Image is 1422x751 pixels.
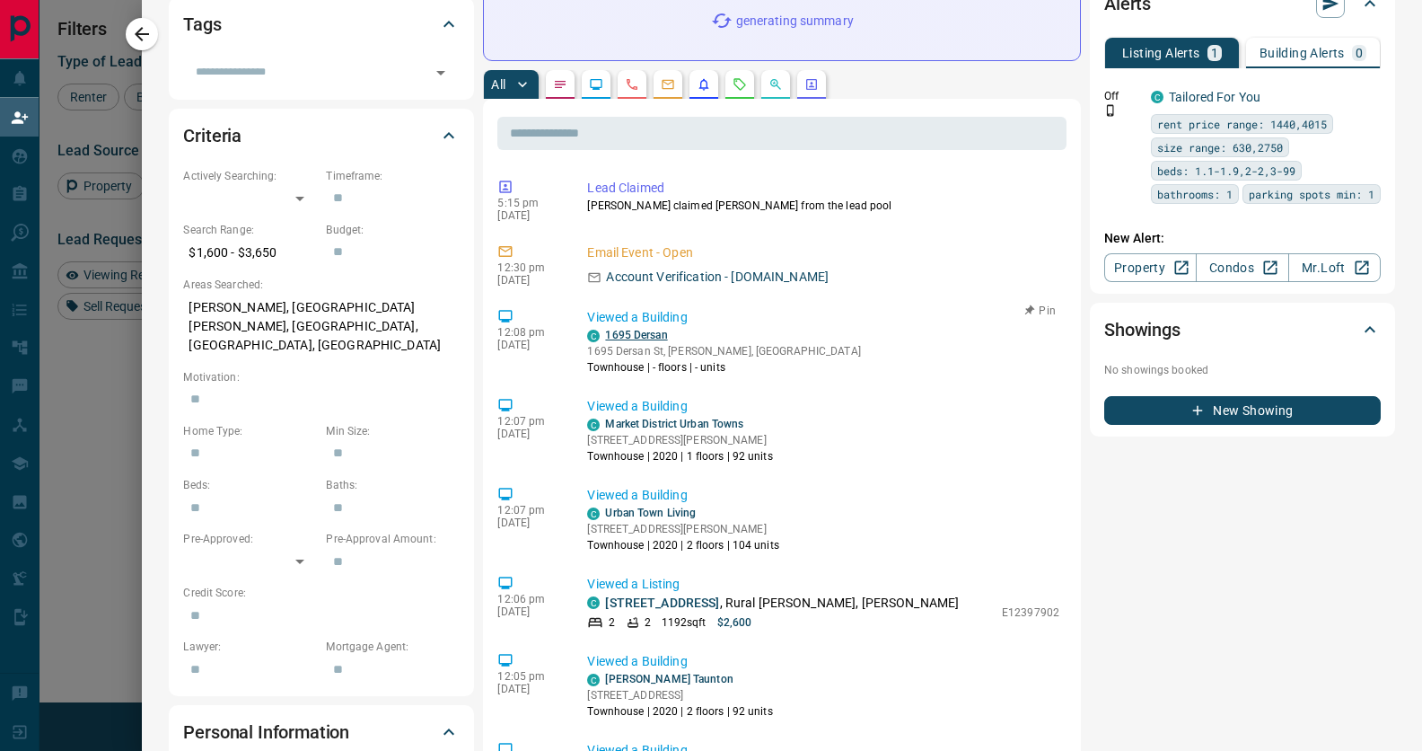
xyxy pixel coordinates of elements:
[587,432,772,448] p: [STREET_ADDRESS][PERSON_NAME]
[1157,115,1327,133] span: rent price range: 1440,4015
[497,504,560,517] p: 12:07 pm
[587,359,860,375] p: Townhouse | - floors | - units
[183,585,460,601] p: Credit Score:
[1356,47,1363,59] p: 0
[1104,88,1140,104] p: Off
[733,77,747,92] svg: Requests
[183,639,317,655] p: Lawyer:
[587,198,1059,214] p: [PERSON_NAME] claimed [PERSON_NAME] from the lead pool
[183,423,317,439] p: Home Type:
[587,575,1059,594] p: Viewed a Listing
[326,423,460,439] p: Min Size:
[1104,315,1181,344] h2: Showings
[625,77,639,92] svg: Calls
[1196,253,1288,282] a: Condos
[605,594,959,613] p: , Rural [PERSON_NAME], [PERSON_NAME]
[587,419,600,431] div: condos.ca
[326,477,460,493] p: Baths:
[491,78,505,91] p: All
[326,531,460,547] p: Pre-Approval Amount:
[497,261,560,274] p: 12:30 pm
[587,397,1059,416] p: Viewed a Building
[645,614,651,631] p: 2
[697,77,711,92] svg: Listing Alerts
[183,114,460,157] div: Criteria
[717,614,752,631] p: $2,600
[661,77,675,92] svg: Emails
[497,517,560,529] p: [DATE]
[1157,185,1233,203] span: bathrooms: 1
[1157,138,1283,156] span: size range: 630,2750
[326,168,460,184] p: Timeframe:
[1151,91,1163,103] div: condos.ca
[605,507,696,519] a: Urban Town Living
[497,197,560,209] p: 5:15 pm
[326,222,460,238] p: Budget:
[1104,362,1381,378] p: No showings booked
[497,274,560,287] p: [DATE]
[804,77,819,92] svg: Agent Actions
[1211,47,1218,59] p: 1
[1169,90,1260,104] a: Tailored For You
[1122,47,1200,59] p: Listing Alerts
[497,326,560,339] p: 12:08 pm
[497,415,560,428] p: 12:07 pm
[587,652,1059,671] p: Viewed a Building
[326,639,460,655] p: Mortgage Agent:
[183,168,317,184] p: Actively Searching:
[605,596,719,610] a: [STREET_ADDRESS]
[589,77,603,92] svg: Lead Browsing Activity
[587,243,1059,262] p: Email Event - Open
[587,537,778,553] p: Townhouse | 2020 | 2 floors | 104 units
[587,330,600,342] div: condos.ca
[497,605,560,618] p: [DATE]
[183,10,221,39] h2: Tags
[497,339,560,351] p: [DATE]
[587,508,600,520] div: condos.ca
[587,308,1059,327] p: Viewed a Building
[1288,253,1381,282] a: Mr.Loft
[1249,185,1374,203] span: parking spots min: 1
[1104,104,1117,117] svg: Push Notification Only
[587,448,772,464] p: Townhouse | 2020 | 1 floors | 92 units
[183,277,460,293] p: Areas Searched:
[553,77,567,92] svg: Notes
[605,673,733,685] a: [PERSON_NAME] Taunton
[1260,47,1345,59] p: Building Alerts
[497,428,560,440] p: [DATE]
[587,674,600,686] div: condos.ca
[183,238,317,268] p: $1,600 - $3,650
[1002,605,1059,621] p: E12397902
[587,596,600,609] div: condos.ca
[497,670,560,683] p: 12:05 pm
[587,486,1059,505] p: Viewed a Building
[662,614,707,631] p: 1192 sqft
[587,703,772,720] p: Townhouse | 2020 | 2 floors | 92 units
[428,60,453,85] button: Open
[605,418,743,430] a: Market District Urban Towns
[497,209,560,222] p: [DATE]
[605,329,667,341] a: 1695 Dersan
[183,293,460,360] p: [PERSON_NAME], [GEOGRAPHIC_DATA][PERSON_NAME], [GEOGRAPHIC_DATA], [GEOGRAPHIC_DATA], [GEOGRAPHIC_...
[606,268,829,287] p: Account Verification - [DOMAIN_NAME]
[736,12,854,31] p: generating summary
[587,343,860,359] p: 1695 Dersan St, [PERSON_NAME], [GEOGRAPHIC_DATA]
[497,593,560,605] p: 12:06 pm
[609,614,615,631] p: 2
[1104,308,1381,351] div: Showings
[183,222,317,238] p: Search Range:
[1014,303,1066,319] button: Pin
[183,121,241,150] h2: Criteria
[183,477,317,493] p: Beds:
[183,3,460,46] div: Tags
[1157,162,1295,180] span: beds: 1.1-1.9,2-2,3-99
[768,77,783,92] svg: Opportunities
[183,369,460,385] p: Motivation:
[183,531,317,547] p: Pre-Approved:
[587,521,778,537] p: [STREET_ADDRESS][PERSON_NAME]
[497,683,560,695] p: [DATE]
[587,687,772,703] p: [STREET_ADDRESS]
[1104,253,1197,282] a: Property
[587,179,1059,198] p: Lead Claimed
[1104,396,1381,425] button: New Showing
